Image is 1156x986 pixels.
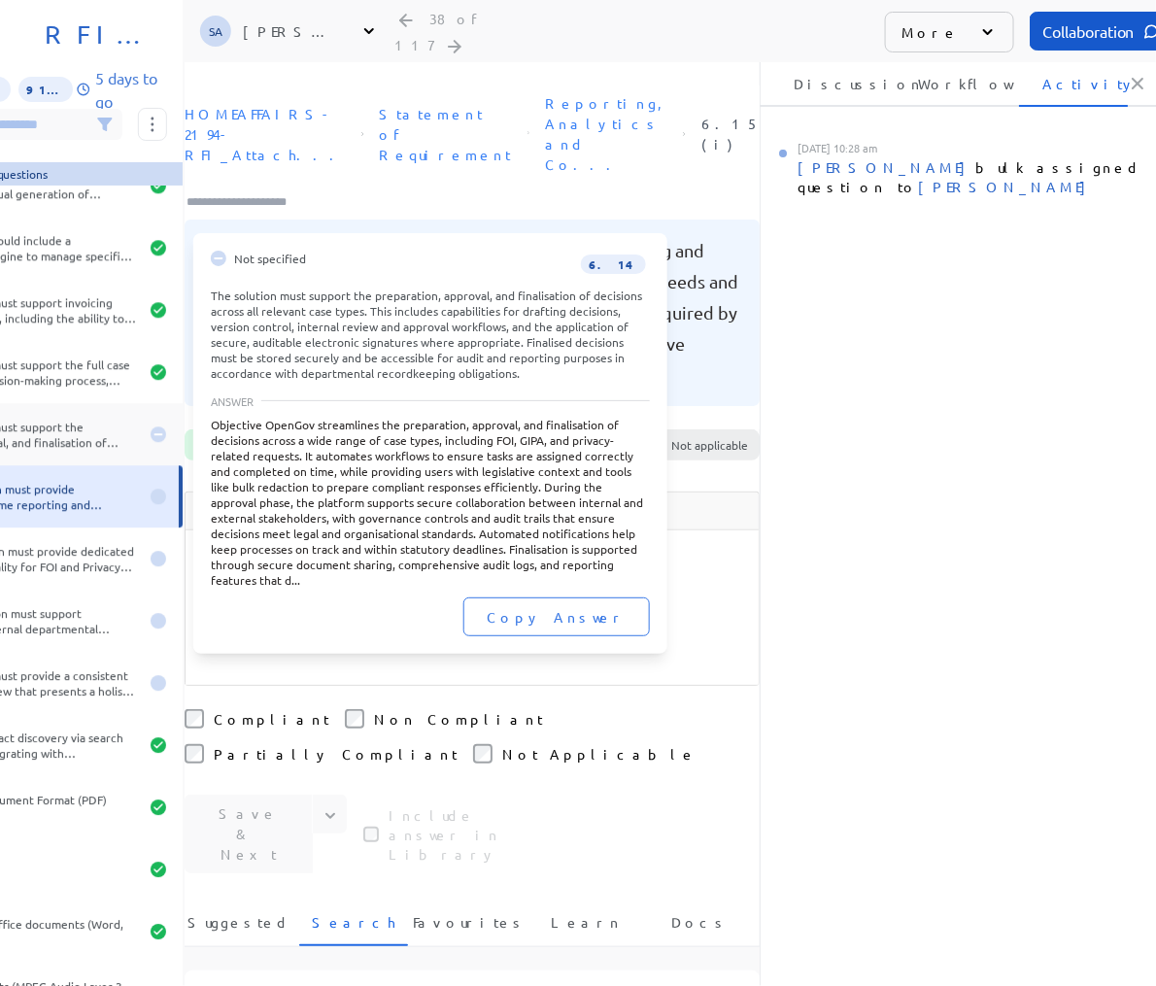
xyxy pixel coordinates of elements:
span: Favourites [413,912,527,944]
button: Copy Answer [463,597,650,636]
input: Answers in Private Projects aren't able to be included in the Answer Library [363,827,379,842]
span: Search [312,912,395,944]
span: Suggested [187,912,290,944]
div: Objective OpenGov streamlines the preparation, approval, and finalisation of decisions across a w... [211,417,650,588]
span: 6.14 [581,255,646,274]
div: bulk assigned question to [798,157,1145,196]
label: Compliant [214,709,329,729]
span: [PERSON_NAME] [918,178,1096,195]
p: More [901,22,959,42]
span: ANSWER [211,395,254,407]
span: Sheet: Statement of Requirement [372,96,520,173]
button: Bold [187,494,221,527]
span: Document: HOMEAFFAIRS-2194-RFI_Attachment 4_RFI Response Template_Statement of Requirements Pearl... [177,96,354,173]
input: Type here to add tags [185,192,305,212]
label: Non Compliant [374,709,543,729]
span: [PERSON_NAME] [798,158,975,176]
p: 5 days to go [95,66,167,113]
span: Steve Ackermann [200,16,231,47]
li: Discussion [770,60,879,107]
span: Not specified [234,251,306,275]
label: Answers in Private Projects aren't able to be included in the Answer Library [389,805,554,864]
div: Not applicable [660,429,760,460]
label: Partially Compliant [214,744,458,764]
div: [PERSON_NAME] [243,21,340,41]
label: Not Applicable [502,744,697,764]
li: Workflow [895,60,1003,107]
p: [DATE] 10:28 am [782,138,1145,153]
span: Section: Reporting, Analytics and Compliance [537,85,675,183]
span: 91% of Questions Completed [18,77,73,102]
span: Learn [551,912,622,944]
span: Bold [187,494,221,527]
span: Docs [671,912,729,944]
div: The solution must support the preparation, approval, and finalisation of decisions across all rel... [211,288,650,381]
li: Activity [1019,60,1128,107]
div: 38 of 117 [394,10,479,53]
span: Reference Number: 6.15 (i) [694,106,767,162]
span: Copy Answer [487,607,627,627]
